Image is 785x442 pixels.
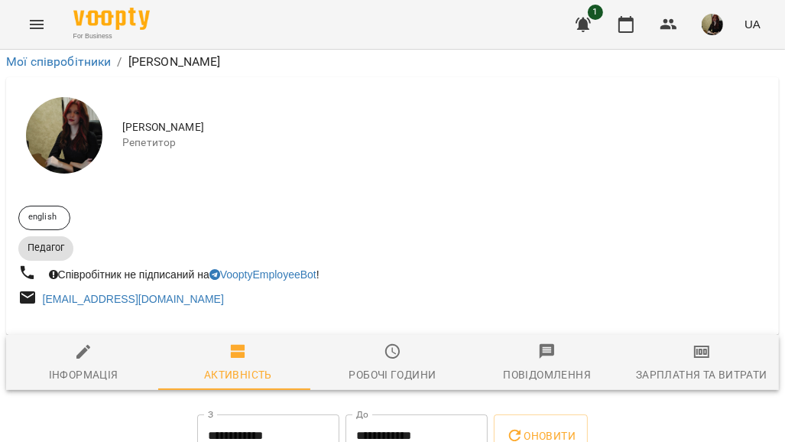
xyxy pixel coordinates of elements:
img: 9a9a6da40c35abc30b2c62859be02d27.png [702,14,723,35]
a: [EMAIL_ADDRESS][DOMAIN_NAME] [43,293,224,305]
span: Педагог [18,241,73,255]
div: Інформація [49,366,118,384]
span: UA [744,16,761,32]
nav: breadcrumb [6,53,779,71]
p: [PERSON_NAME] [128,53,221,71]
div: Співробітник не підписаний на ! [46,264,323,285]
div: Активність [204,366,272,384]
span: [PERSON_NAME] [122,120,767,135]
img: Шаповалова Тетяна Андріївна [26,97,102,174]
button: UA [738,10,767,38]
li: / [118,53,122,71]
div: Зарплатня та Витрати [636,366,767,384]
span: 1 [588,5,603,20]
a: Мої співробітники [6,54,112,69]
a: VooptyEmployeeBot [209,268,316,281]
span: For Business [73,31,150,41]
span: Репетитор [122,135,767,151]
div: Робочі години [349,366,436,384]
div: Повідомлення [503,366,591,384]
img: Voopty Logo [73,8,150,30]
button: Menu [18,6,55,43]
p: english [28,211,57,224]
